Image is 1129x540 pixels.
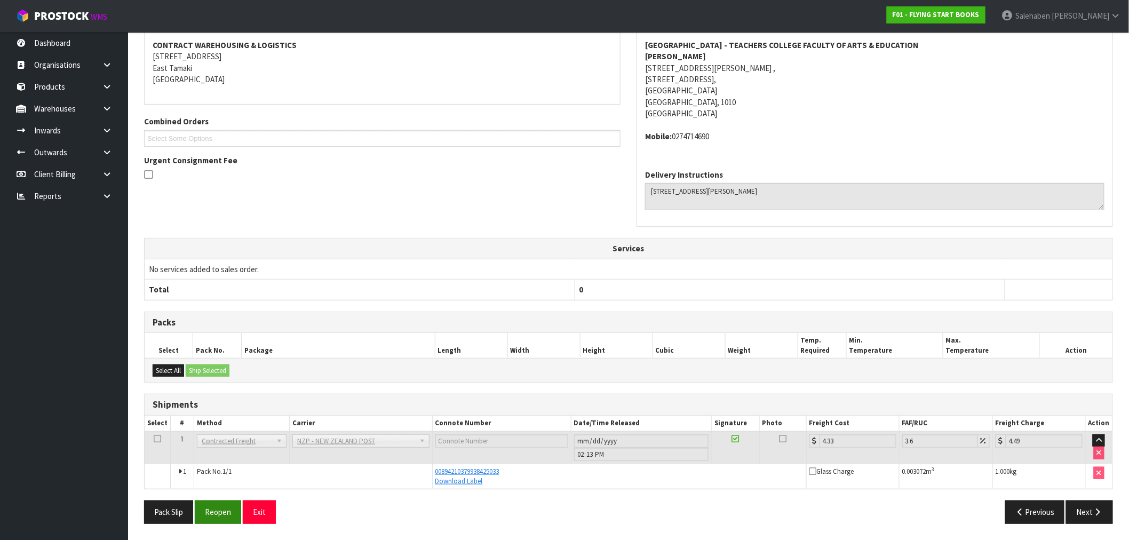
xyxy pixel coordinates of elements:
th: FAF/RUC [899,416,992,431]
td: kg [992,464,1085,489]
input: Freight Charge [1006,434,1083,448]
span: Contracted Freight [202,435,272,448]
a: 00894210379938425033 [435,467,499,476]
input: Freight Cost [820,434,896,448]
label: Delivery Instructions [645,169,723,180]
span: 1 [183,467,186,476]
span: 1 [180,434,184,443]
th: Min. Temperature [846,333,943,358]
th: Freight Charge [992,416,1085,431]
h3: Shipments [153,400,1104,410]
th: Cubic [653,333,725,358]
span: ProStock [34,9,89,23]
th: Photo [759,416,806,431]
strong: [GEOGRAPHIC_DATA] - TEACHERS COLLEGE FACULTY OF ARTS & EDUCATION [645,40,919,50]
td: m [899,464,992,489]
strong: F01 - FLYING START BOOKS [893,10,980,19]
sup: 3 [932,466,935,473]
th: Length [435,333,507,358]
button: Previous [1005,501,1065,523]
td: Pack No. [194,464,432,489]
strong: mobile [645,131,672,141]
th: Method [194,416,289,431]
strong: CONTRACT WAREHOUSING & LOGISTICS [153,40,297,50]
th: Pack No. [193,333,242,358]
button: Next [1066,501,1113,523]
th: Select [145,416,171,431]
button: Ship Selected [186,364,229,377]
span: 0.003072 [902,467,926,476]
span: Salehaben [1015,11,1050,21]
button: Pack Slip [144,501,193,523]
th: Carrier [290,416,432,431]
small: WMS [91,12,107,22]
th: Freight Cost [806,416,899,431]
span: 1.000 [996,467,1010,476]
th: Services [145,239,1112,259]
button: Exit [243,501,276,523]
address: [STREET_ADDRESS] East Tamaki [GEOGRAPHIC_DATA] [153,39,612,85]
th: Temp. Required [798,333,846,358]
span: [PERSON_NAME] [1052,11,1109,21]
td: No services added to sales order. [145,259,1112,279]
img: cube-alt.png [16,9,29,22]
th: Weight [725,333,798,358]
span: 1/1 [222,467,232,476]
label: Urgent Consignment Fee [144,155,237,166]
th: Date/Time Released [571,416,712,431]
a: F01 - FLYING START BOOKS [887,6,985,23]
th: Package [241,333,435,358]
input: Connote Number [435,434,568,448]
address: [STREET_ADDRESS][PERSON_NAME] , [STREET_ADDRESS], [GEOGRAPHIC_DATA] [GEOGRAPHIC_DATA], 1010 [GEOG... [645,39,1104,120]
input: Freight Adjustment [902,434,978,448]
h3: Packs [153,317,1104,328]
label: Combined Orders [144,116,209,127]
span: 0 [579,284,584,295]
th: Width [507,333,580,358]
th: Total [145,280,575,300]
span: Ship [144,2,1113,532]
span: NZP - NEW ZEALAND POST [297,435,415,448]
th: # [171,416,194,431]
th: Signature [712,416,760,431]
button: Reopen [195,501,241,523]
a: Download Label [435,477,483,486]
strong: [PERSON_NAME] [645,51,706,61]
th: Connote Number [432,416,571,431]
th: Select [145,333,193,358]
button: Select All [153,364,184,377]
address: 0274714690 [645,131,1104,142]
span: Glass Charge [809,467,854,476]
th: Height [580,333,653,358]
th: Max. Temperature [943,333,1040,358]
th: Action [1085,416,1112,431]
th: Action [1040,333,1112,358]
